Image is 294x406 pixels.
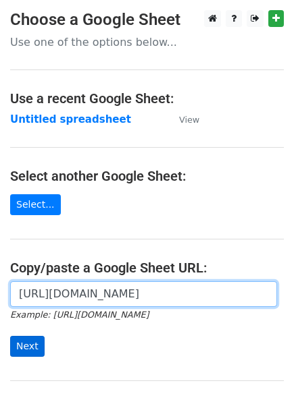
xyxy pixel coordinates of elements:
a: Untitled spreadsheet [10,113,131,125]
small: Example: [URL][DOMAIN_NAME] [10,310,149,320]
h3: Choose a Google Sheet [10,10,284,30]
input: Paste your Google Sheet URL here [10,281,277,307]
p: Use one of the options below... [10,35,284,49]
input: Next [10,336,45,357]
iframe: Chat Widget [226,341,294,406]
a: Select... [10,194,61,215]
h4: Select another Google Sheet: [10,168,284,184]
small: View [179,115,199,125]
h4: Use a recent Google Sheet: [10,90,284,107]
a: View [166,113,199,125]
h4: Copy/paste a Google Sheet URL: [10,260,284,276]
